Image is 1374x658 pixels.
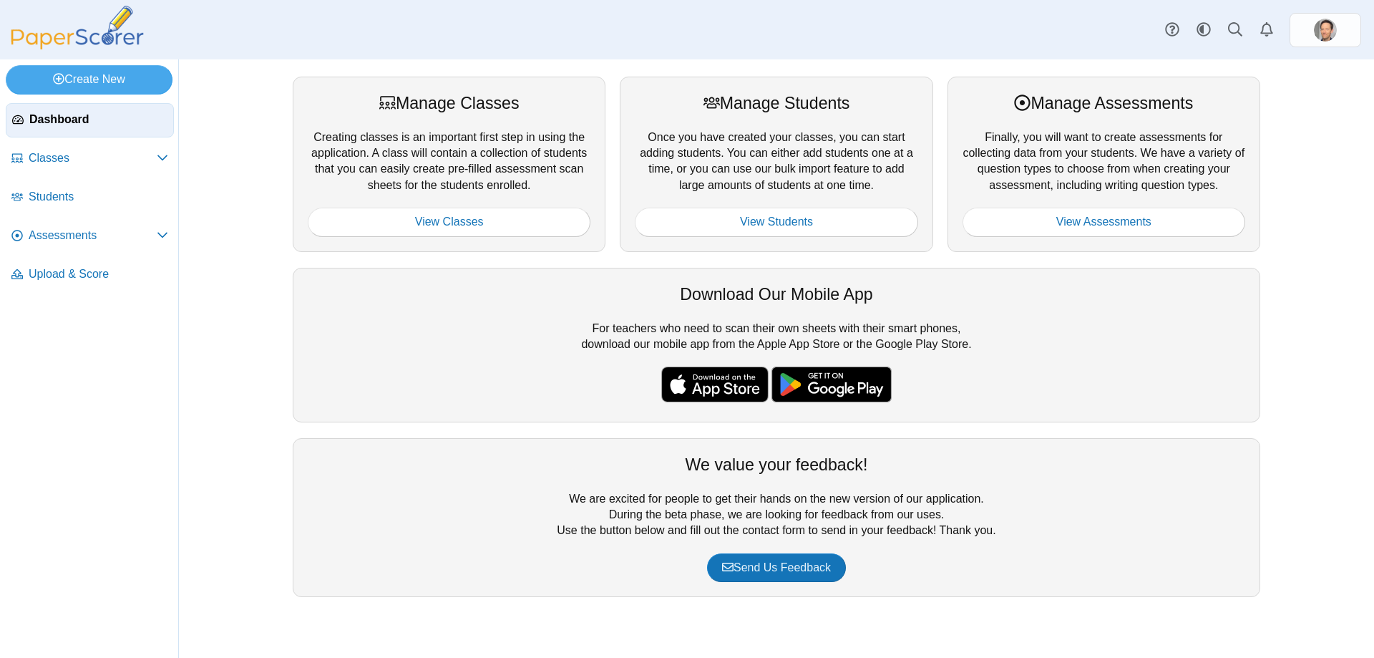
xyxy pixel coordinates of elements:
[29,150,157,166] span: Classes
[6,39,149,52] a: PaperScorer
[308,453,1245,476] div: We value your feedback!
[6,103,174,137] a: Dashboard
[293,438,1260,597] div: We are excited for people to get their hands on the new version of our application. During the be...
[947,77,1260,251] div: Finally, you will want to create assessments for collecting data from your students. We have a va...
[6,142,174,176] a: Classes
[293,268,1260,422] div: For teachers who need to scan their own sheets with their smart phones, download our mobile app f...
[1251,14,1282,46] a: Alerts
[635,92,917,115] div: Manage Students
[722,561,831,574] span: Send Us Feedback
[1314,19,1337,42] img: ps.HSacT1knwhZLr8ZK
[308,208,590,236] a: View Classes
[661,367,769,402] img: apple-store-badge.svg
[1314,19,1337,42] span: Patrick Rowe
[963,92,1245,115] div: Manage Assessments
[308,283,1245,306] div: Download Our Mobile App
[707,553,846,582] a: Send Us Feedback
[620,77,932,251] div: Once you have created your classes, you can start adding students. You can either add students on...
[1290,13,1361,47] a: ps.HSacT1knwhZLr8ZK
[6,258,174,292] a: Upload & Score
[963,208,1245,236] a: View Assessments
[308,92,590,115] div: Manage Classes
[29,228,157,243] span: Assessments
[293,77,605,251] div: Creating classes is an important first step in using the application. A class will contain a coll...
[29,266,168,282] span: Upload & Score
[6,219,174,253] a: Assessments
[771,367,892,402] img: google-play-badge.png
[29,189,168,205] span: Students
[29,112,167,127] span: Dashboard
[6,6,149,49] img: PaperScorer
[6,65,172,94] a: Create New
[6,180,174,215] a: Students
[635,208,917,236] a: View Students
